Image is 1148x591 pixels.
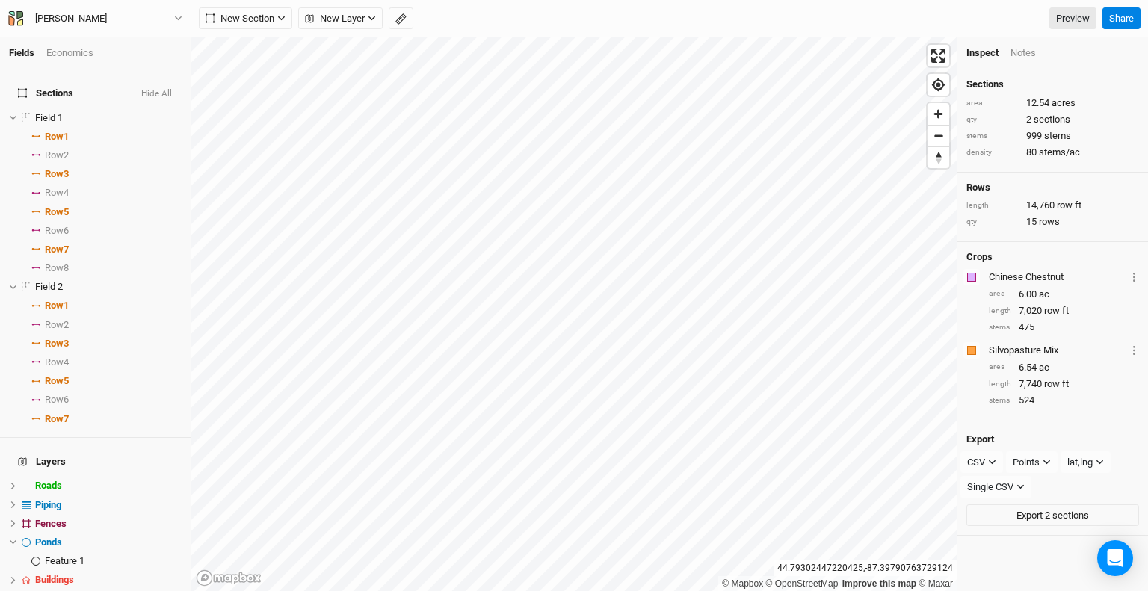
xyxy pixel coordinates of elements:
[45,300,69,312] span: Row 1
[389,7,413,30] button: Shortcut: M
[842,578,916,589] a: Improve this map
[35,281,182,293] div: Field 2
[18,87,73,99] span: Sections
[1044,129,1071,143] span: stems
[35,480,62,491] span: Roads
[35,574,74,585] span: Buildings
[989,361,1139,374] div: 6.54
[1052,96,1076,110] span: acres
[966,131,1019,142] div: stems
[989,362,1011,373] div: area
[1102,7,1141,30] button: Share
[966,78,1139,90] h4: Sections
[35,480,182,492] div: Roads
[45,394,69,406] span: Row 6
[1039,288,1049,301] span: ac
[1034,113,1070,126] span: sections
[966,113,1139,126] div: 2
[1006,451,1058,474] button: Points
[1049,7,1096,30] a: Preview
[298,7,383,30] button: New Layer
[928,45,949,66] button: Enter fullscreen
[966,217,1019,228] div: qty
[989,321,1139,334] div: 475
[966,146,1139,159] div: 80
[45,319,69,331] span: Row 2
[45,206,69,218] span: Row 5
[989,306,1011,317] div: length
[989,377,1139,391] div: 7,740
[35,499,61,510] span: Piping
[9,47,34,58] a: Fields
[989,395,1011,406] div: stems
[1129,341,1139,359] button: Crop Usage
[989,288,1139,301] div: 6.00
[45,131,69,143] span: Row 1
[928,74,949,96] button: Find my location
[989,344,1126,357] div: Silvopasture Mix
[191,37,957,591] canvas: Map
[966,182,1139,194] h4: Rows
[1044,304,1069,318] span: row ft
[45,262,69,274] span: Row 8
[35,11,107,26] div: Susan Hartzell
[35,518,67,529] span: Fences
[1044,377,1069,391] span: row ft
[206,11,274,26] span: New Section
[960,451,1003,474] button: CSV
[45,555,182,567] div: Feature 1
[1039,146,1080,159] span: stems/ac
[35,11,107,26] div: [PERSON_NAME]
[1010,46,1036,60] div: Notes
[989,394,1139,407] div: 524
[1061,451,1111,474] button: lat,lng
[35,112,182,124] div: Field 1
[45,244,69,256] span: Row 7
[928,103,949,125] button: Zoom in
[967,480,1013,495] div: Single CSV
[766,578,839,589] a: OpenStreetMap
[35,499,182,511] div: Piping
[774,560,957,576] div: 44.79302447220425 , -87.39790763729124
[35,281,63,292] span: Field 2
[1057,199,1081,212] span: row ft
[966,96,1139,110] div: 12.54
[7,10,183,27] button: [PERSON_NAME]
[966,114,1019,126] div: qty
[46,46,93,60] div: Economics
[1067,455,1093,470] div: lat,lng
[966,46,999,60] div: Inspect
[45,338,69,350] span: Row 3
[199,7,292,30] button: New Section
[45,555,84,566] span: Feature 1
[966,147,1019,158] div: density
[989,304,1139,318] div: 7,020
[960,476,1031,498] button: Single CSV
[45,356,69,368] span: Row 4
[966,251,993,263] h4: Crops
[45,375,69,387] span: Row 5
[196,569,262,587] a: Mapbox logo
[967,455,985,470] div: CSV
[966,200,1019,211] div: length
[45,187,69,199] span: Row 4
[1129,268,1139,285] button: Crop Usage
[9,447,182,477] h4: Layers
[141,89,173,99] button: Hide All
[305,11,365,26] span: New Layer
[35,536,62,548] span: Ponds
[928,125,949,146] button: Zoom out
[928,146,949,168] button: Reset bearing to north
[966,504,1139,527] button: Export 2 sections
[1097,540,1133,576] div: Open Intercom Messenger
[35,518,182,530] div: Fences
[919,578,953,589] a: Maxar
[1013,455,1040,470] div: Points
[45,225,69,237] span: Row 6
[1039,215,1060,229] span: rows
[35,574,182,586] div: Buildings
[45,149,69,161] span: Row 2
